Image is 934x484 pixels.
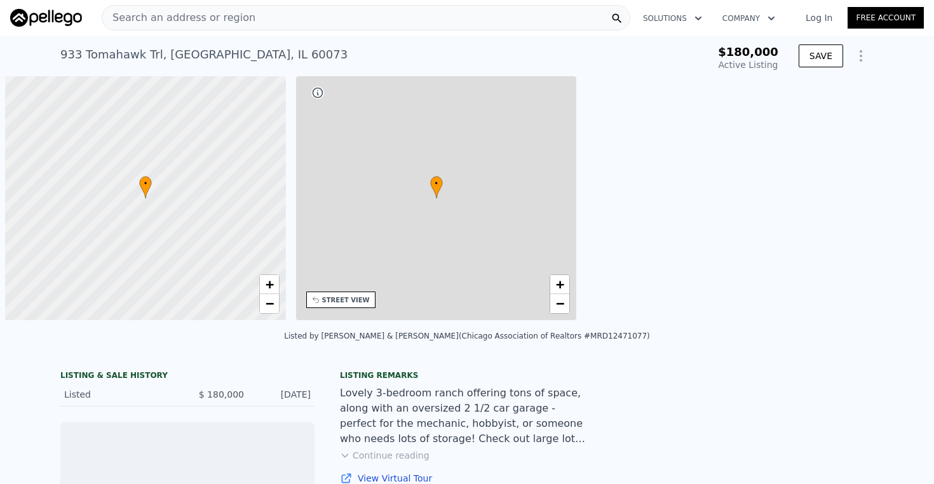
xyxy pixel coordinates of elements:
span: $ 180,000 [199,389,244,400]
span: + [556,276,564,292]
div: 933 Tomahawk Trl , [GEOGRAPHIC_DATA] , IL 60073 [60,46,348,64]
a: Zoom out [260,294,279,313]
img: Pellego [10,9,82,27]
a: Zoom in [550,275,569,294]
span: + [265,276,273,292]
span: • [430,178,443,189]
span: Search an address or region [102,10,255,25]
div: Lovely 3-bedroom ranch offering tons of space, along with an oversized 2 1/2 car garage - perfect... [340,386,594,447]
div: [DATE] [254,388,311,401]
span: Active Listing [719,60,778,70]
a: Zoom in [260,275,279,294]
span: • [139,178,152,189]
div: • [139,176,152,198]
span: $180,000 [718,45,778,58]
div: • [430,176,443,198]
span: − [556,295,564,311]
a: Log In [790,11,848,24]
div: Listed by [PERSON_NAME] & [PERSON_NAME] (Chicago Association of Realtors #MRD12471077) [284,332,650,340]
span: − [265,295,273,311]
button: SAVE [799,44,843,67]
a: Zoom out [550,294,569,313]
button: Continue reading [340,449,430,462]
div: Listing remarks [340,370,594,380]
button: Company [712,7,785,30]
a: Free Account [848,7,924,29]
div: LISTING & SALE HISTORY [60,370,315,383]
button: Solutions [633,7,712,30]
div: Listed [64,388,177,401]
div: STREET VIEW [322,295,370,305]
button: Show Options [848,43,874,69]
